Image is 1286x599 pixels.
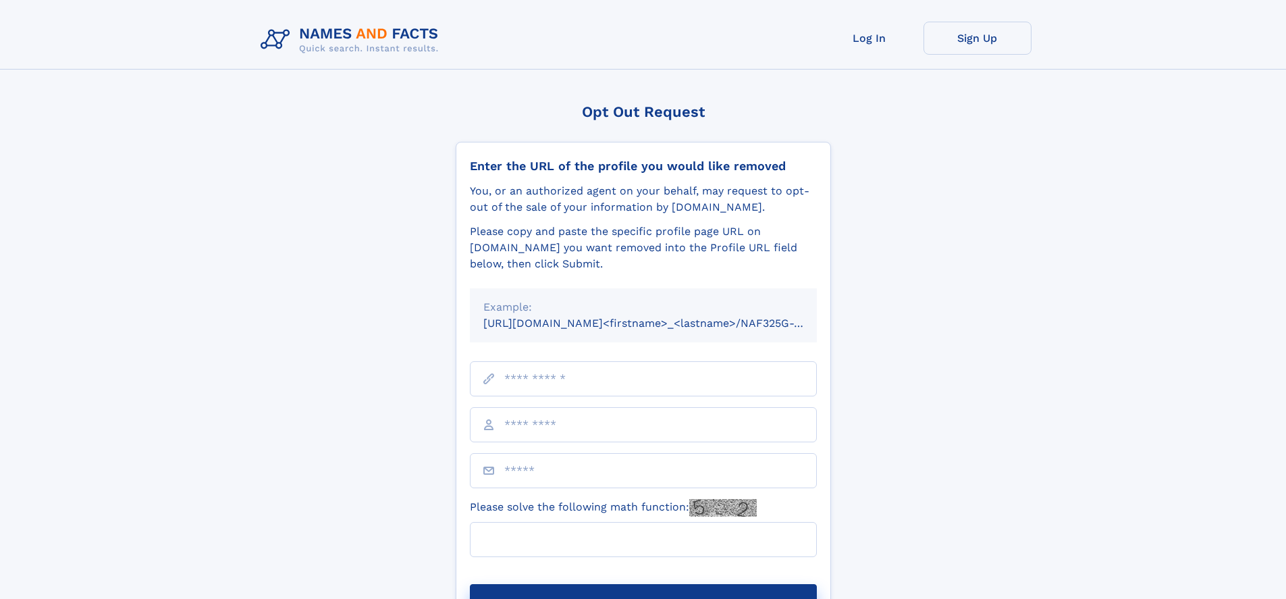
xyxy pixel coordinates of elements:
[470,224,817,272] div: Please copy and paste the specific profile page URL on [DOMAIN_NAME] you want removed into the Pr...
[483,299,803,315] div: Example:
[815,22,923,55] a: Log In
[456,103,831,120] div: Opt Out Request
[470,183,817,215] div: You, or an authorized agent on your behalf, may request to opt-out of the sale of your informatio...
[470,499,757,517] label: Please solve the following math function:
[483,317,842,330] small: [URL][DOMAIN_NAME]<firstname>_<lastname>/NAF325G-xxxxxxxx
[923,22,1032,55] a: Sign Up
[470,159,817,174] div: Enter the URL of the profile you would like removed
[255,22,450,58] img: Logo Names and Facts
